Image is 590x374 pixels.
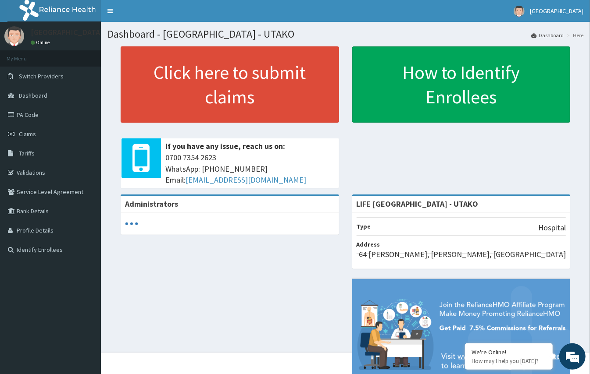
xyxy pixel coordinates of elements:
p: [GEOGRAPHIC_DATA] [31,28,103,36]
p: Hospital [538,222,566,233]
a: Click here to submit claims [121,46,339,123]
a: How to Identify Enrollees [352,46,571,123]
h1: Dashboard - [GEOGRAPHIC_DATA] - UTAKO [107,28,583,40]
p: 64 [PERSON_NAME], [PERSON_NAME], [GEOGRAPHIC_DATA] [359,249,566,260]
b: Administrators [125,199,178,209]
img: User Image [4,26,24,46]
span: Tariffs [19,149,35,157]
b: If you have any issue, reach us on: [165,141,285,151]
a: Online [31,39,52,46]
p: How may I help you today? [472,357,546,365]
span: Dashboard [19,92,47,99]
img: User Image [514,6,525,17]
div: We're Online! [472,348,546,356]
span: 0700 7354 2623 WhatsApp: [PHONE_NUMBER] Email: [165,152,335,186]
li: Here [565,32,583,39]
span: Claims [19,130,36,138]
strong: LIFE [GEOGRAPHIC_DATA] - UTAKO [357,199,479,209]
span: Switch Providers [19,72,64,80]
svg: audio-loading [125,217,138,230]
a: Dashboard [531,32,564,39]
span: [GEOGRAPHIC_DATA] [530,7,583,15]
b: Type [357,222,371,230]
b: Address [357,240,380,248]
a: [EMAIL_ADDRESS][DOMAIN_NAME] [186,175,306,185]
